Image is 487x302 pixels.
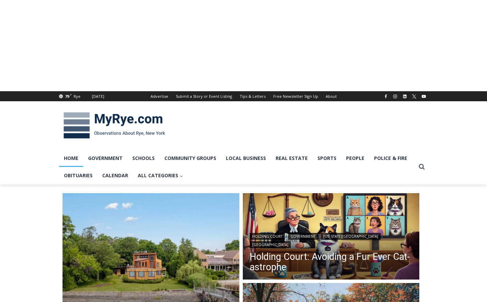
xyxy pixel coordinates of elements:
[133,167,188,184] a: All Categories
[92,93,104,100] div: [DATE]
[322,91,341,101] a: About
[250,233,285,240] a: Holding Court
[250,252,413,272] a: Holding Court: Avoiding a Fur Ever Cat-astrophe
[410,92,418,101] a: X
[341,150,369,167] a: People
[83,150,127,167] a: Government
[391,92,399,101] a: Instagram
[288,233,318,240] a: Government
[313,150,341,167] a: Sports
[97,167,133,184] a: Calendar
[250,241,291,248] a: [GEOGRAPHIC_DATA]
[147,91,341,101] nav: Secondary Navigation
[59,107,170,143] img: MyRye.com
[65,94,69,99] span: 79
[221,150,271,167] a: Local Business
[250,232,413,248] div: | | |
[401,92,409,101] a: Linkedin
[420,92,428,101] a: YouTube
[321,233,381,240] a: [US_STATE][GEOGRAPHIC_DATA]
[160,150,221,167] a: Community Groups
[59,150,416,185] nav: Primary Navigation
[382,92,390,101] a: Facebook
[369,150,412,167] a: Police & Fire
[271,150,313,167] a: Real Estate
[70,93,72,96] span: F
[269,91,322,101] a: Free Newsletter Sign Up
[74,93,80,100] div: Rye
[127,150,160,167] a: Schools
[236,91,269,101] a: Tips & Letters
[138,172,183,179] span: All Categories
[243,193,420,282] a: Read More Holding Court: Avoiding a Fur Ever Cat-astrophe
[147,91,172,101] a: Advertise
[172,91,236,101] a: Submit a Story or Event Listing
[243,193,420,282] img: DALLE 2025-08-10 Holding Court - humorous cat custody trial
[59,167,97,184] a: Obituaries
[416,161,428,173] button: View Search Form
[59,150,83,167] a: Home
